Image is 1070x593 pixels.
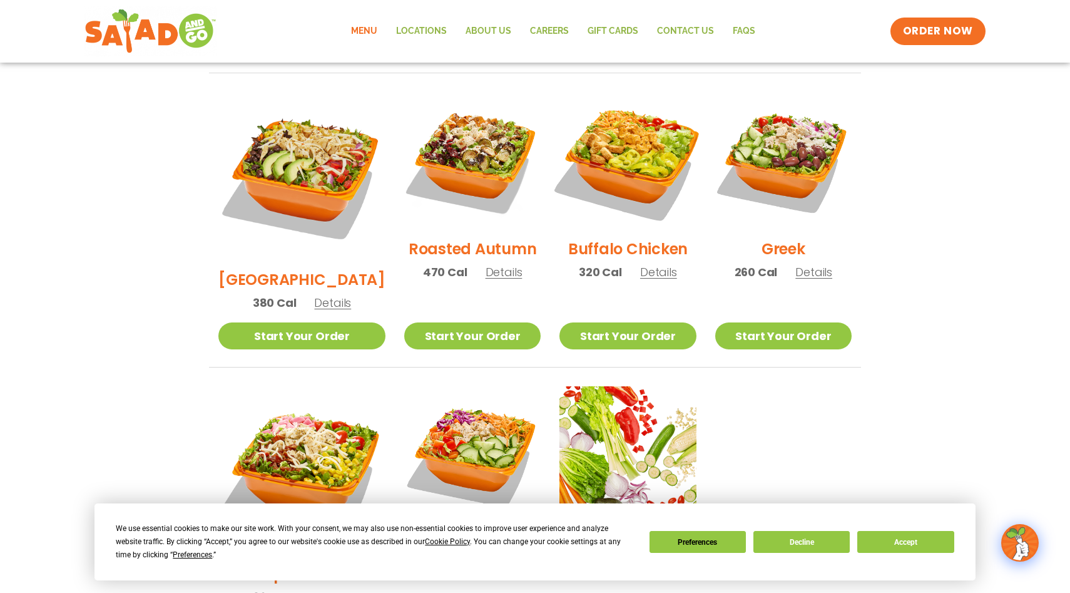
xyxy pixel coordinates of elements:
[559,386,696,523] img: Product photo for Build Your Own
[521,17,578,46] a: Careers
[715,92,852,229] img: Product photo for Greek Salad
[425,537,470,546] span: Cookie Policy
[753,531,850,553] button: Decline
[314,295,351,311] span: Details
[559,322,696,349] a: Start Your Order
[116,522,634,562] div: We use essential cookies to make our site work. With your consent, we may also use non-essential ...
[568,238,688,260] h2: Buffalo Chicken
[409,238,537,260] h2: Roasted Autumn
[342,17,387,46] a: Menu
[218,322,385,349] a: Start Your Order
[903,24,973,39] span: ORDER NOW
[890,18,986,45] a: ORDER NOW
[578,17,648,46] a: GIFT CARDS
[1002,525,1037,560] img: wpChatIcon
[735,264,778,281] span: 260 Cal
[715,322,852,349] a: Start Your Order
[486,264,522,280] span: Details
[857,531,954,553] button: Accept
[84,6,217,56] img: new-SAG-logo-768×292
[218,386,385,554] img: Product photo for Jalapeño Ranch Salad
[762,238,805,260] h2: Greek
[404,386,541,523] img: Product photo for Thai Salad
[795,264,832,280] span: Details
[640,264,677,280] span: Details
[218,269,385,291] h2: [GEOGRAPHIC_DATA]
[404,92,541,229] img: Product photo for Roasted Autumn Salad
[387,17,456,46] a: Locations
[548,80,708,240] img: Product photo for Buffalo Chicken Salad
[173,550,212,559] span: Preferences
[648,17,723,46] a: Contact Us
[253,294,297,311] span: 380 Cal
[650,531,746,553] button: Preferences
[94,503,976,580] div: Cookie Consent Prompt
[723,17,765,46] a: FAQs
[404,322,541,349] a: Start Your Order
[218,92,385,259] img: Product photo for BBQ Ranch Salad
[342,17,765,46] nav: Menu
[423,264,467,281] span: 470 Cal
[579,264,622,281] span: 320 Cal
[456,17,521,46] a: About Us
